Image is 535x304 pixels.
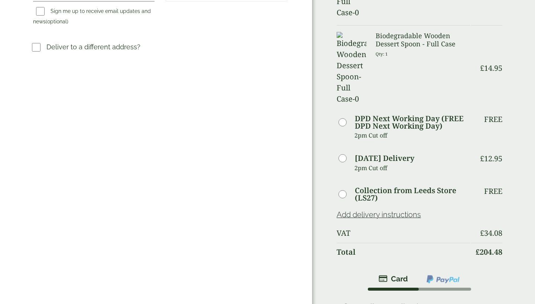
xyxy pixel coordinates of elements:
[476,247,502,257] bdi: 204.48
[484,115,502,124] p: Free
[480,153,484,163] span: £
[36,7,45,16] input: Sign me up to receive email updates and news(optional)
[337,224,470,242] th: VAT
[354,130,470,141] p: 2pm Cut off
[355,155,414,162] label: [DATE] Delivery
[337,243,470,261] th: Total
[426,274,460,284] img: ppcp-gateway.png
[480,228,484,238] span: £
[376,51,388,57] small: Qty: 1
[480,228,502,238] bdi: 34.08
[480,63,502,73] bdi: 14.95
[354,162,470,174] p: 2pm Cut off
[355,187,470,202] label: Collection from Leeds Store (LS27)
[337,210,421,219] a: Add delivery instructions
[33,8,151,27] label: Sign me up to receive email updates and news
[476,247,480,257] span: £
[480,153,502,163] bdi: 12.95
[480,63,484,73] span: £
[379,274,408,283] img: stripe.png
[484,187,502,196] p: Free
[46,42,140,52] p: Deliver to a different address?
[337,32,367,105] img: Biodegradable Wooden Dessert Spoon-Full Case-0
[376,32,470,48] h3: Biodegradable Wooden Dessert Spoon - Full Case
[46,19,68,24] span: (optional)
[355,115,470,130] label: DPD Next Working Day (FREE DPD Next Working Day)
